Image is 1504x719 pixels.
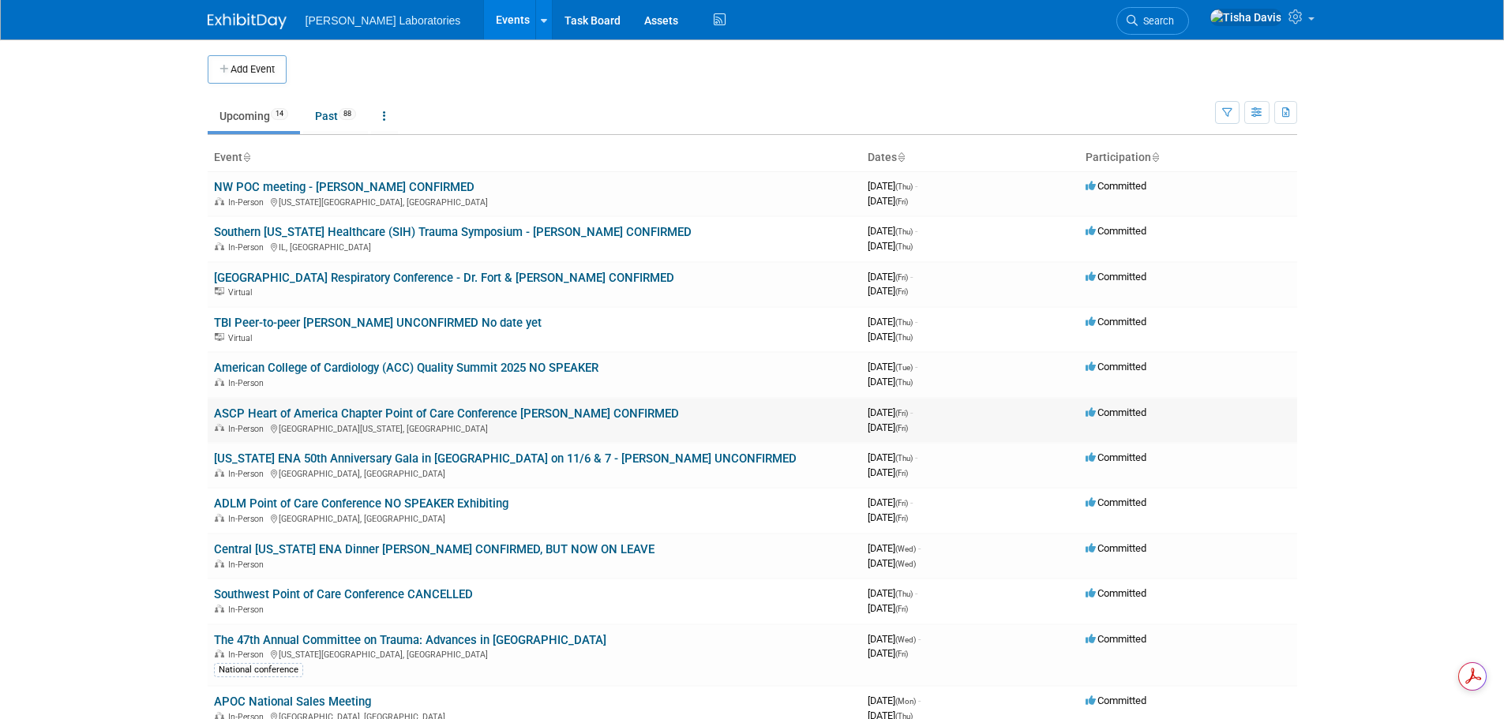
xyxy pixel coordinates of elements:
span: Search [1138,15,1174,27]
span: - [918,695,921,706]
img: In-Person Event [215,514,224,522]
span: In-Person [228,242,268,253]
img: Virtual Event [215,333,224,341]
span: (Fri) [895,605,908,613]
span: In-Person [228,650,268,660]
span: Committed [1086,633,1146,645]
span: [DATE] [868,695,921,706]
span: [DATE] [868,647,908,659]
span: (Wed) [895,560,916,568]
span: - [915,587,917,599]
span: - [918,633,921,645]
span: Committed [1086,225,1146,237]
span: (Fri) [895,499,908,507]
div: [GEOGRAPHIC_DATA][US_STATE], [GEOGRAPHIC_DATA] [214,421,855,434]
span: [DATE] [868,195,908,207]
span: Committed [1086,316,1146,328]
span: [DATE] [868,271,913,283]
a: Past88 [303,101,368,131]
span: (Thu) [895,242,913,251]
span: [DATE] [868,421,908,433]
span: In-Person [228,424,268,434]
th: Participation [1079,144,1297,171]
span: (Mon) [895,697,916,706]
span: (Fri) [895,287,908,296]
span: (Wed) [895,545,916,553]
span: (Fri) [895,650,908,658]
span: Committed [1086,406,1146,418]
span: Virtual [228,333,257,343]
span: [DATE] [868,466,908,478]
span: [DATE] [868,331,913,343]
span: (Fri) [895,424,908,433]
span: [DATE] [868,496,913,508]
span: (Thu) [895,590,913,598]
span: In-Person [228,469,268,479]
span: (Tue) [895,363,913,372]
span: [DATE] [868,180,917,192]
a: Sort by Event Name [242,151,250,163]
span: Committed [1086,451,1146,463]
a: ASCP Heart of America Chapter Point of Care Conference [PERSON_NAME] CONFIRMED [214,406,679,421]
span: In-Person [228,514,268,524]
a: ADLM Point of Care Conference NO SPEAKER Exhibiting [214,496,508,511]
a: Southwest Point of Care Conference CANCELLED [214,587,473,601]
span: [DATE] [868,376,913,388]
span: [DATE] [868,285,908,297]
span: [DATE] [868,602,908,614]
span: (Fri) [895,469,908,477]
span: Committed [1086,587,1146,599]
span: (Thu) [895,227,913,236]
a: The 47th Annual Committee on Trauma: Advances in [GEOGRAPHIC_DATA] [214,633,606,647]
span: - [915,316,917,328]
span: [DATE] [868,542,921,554]
img: Virtual Event [215,287,224,295]
span: (Fri) [895,514,908,522]
img: ExhibitDay [208,13,287,29]
span: In-Person [228,378,268,388]
span: - [910,271,913,283]
span: 88 [339,108,356,120]
span: [DATE] [868,633,921,645]
span: Virtual [228,287,257,298]
span: [DATE] [868,225,917,237]
img: In-Person Event [215,197,224,205]
span: - [915,180,917,192]
span: [DATE] [868,557,916,569]
span: - [918,542,921,554]
a: TBI Peer-to-peer [PERSON_NAME] UNCONFIRMED No date yet [214,316,542,330]
a: APOC National Sales Meeting [214,695,371,709]
span: (Fri) [895,197,908,206]
img: In-Person Event [215,242,224,250]
span: (Fri) [895,409,908,418]
a: Upcoming14 [208,101,300,131]
span: - [915,451,917,463]
a: Search [1116,7,1189,35]
div: [GEOGRAPHIC_DATA], [GEOGRAPHIC_DATA] [214,511,855,524]
span: Committed [1086,695,1146,706]
a: Southern [US_STATE] Healthcare (SIH) Trauma Symposium - [PERSON_NAME] CONFIRMED [214,225,692,239]
div: National conference [214,663,303,677]
span: - [910,496,913,508]
a: [US_STATE] ENA 50th Anniversary Gala in [GEOGRAPHIC_DATA] on 11/6 & 7 - [PERSON_NAME] UNCONFIRMED [214,451,797,466]
span: In-Person [228,197,268,208]
img: In-Person Event [215,378,224,386]
span: In-Person [228,605,268,615]
div: IL, [GEOGRAPHIC_DATA] [214,240,855,253]
span: Committed [1086,361,1146,373]
span: (Wed) [895,635,916,644]
th: Event [208,144,861,171]
a: American College of Cardiology (ACC) Quality Summit 2025 NO SPEAKER [214,361,598,375]
div: [US_STATE][GEOGRAPHIC_DATA], [GEOGRAPHIC_DATA] [214,195,855,208]
img: In-Person Event [215,469,224,477]
button: Add Event [208,55,287,84]
span: [PERSON_NAME] Laboratories [306,14,461,27]
span: [DATE] [868,587,917,599]
img: In-Person Event [215,424,224,432]
div: [US_STATE][GEOGRAPHIC_DATA], [GEOGRAPHIC_DATA] [214,647,855,660]
span: (Thu) [895,333,913,342]
a: Central [US_STATE] ENA Dinner [PERSON_NAME] CONFIRMED, BUT NOW ON LEAVE [214,542,654,556]
a: [GEOGRAPHIC_DATA] Respiratory Conference - Dr. Fort & [PERSON_NAME] CONFIRMED [214,271,674,285]
img: In-Person Event [215,560,224,567]
span: [DATE] [868,240,913,252]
